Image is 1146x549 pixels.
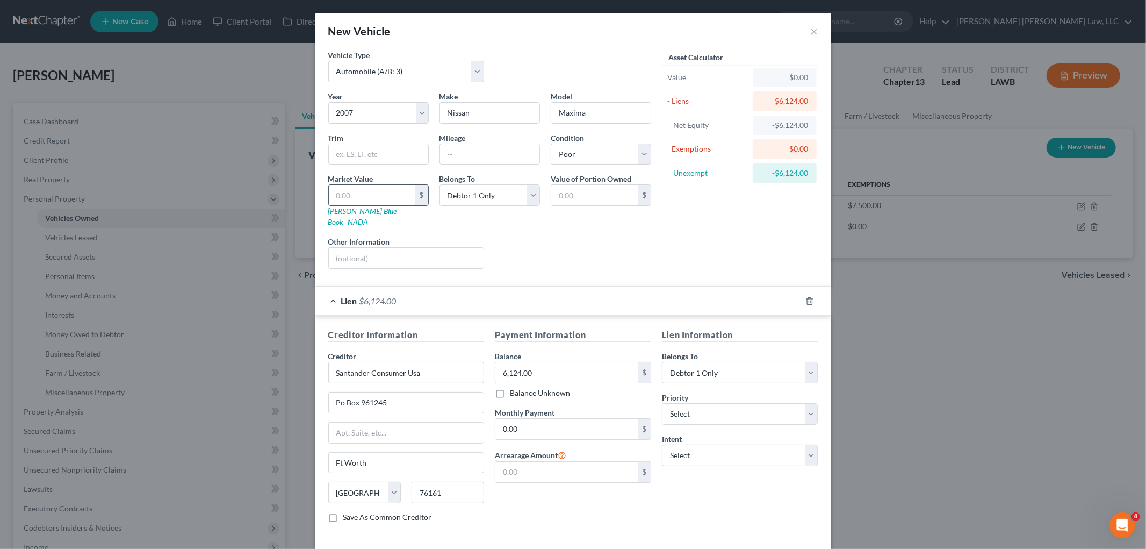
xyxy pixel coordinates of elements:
[638,185,651,205] div: $
[439,174,475,183] span: Belongs To
[667,120,748,131] div: = Net Equity
[495,419,638,439] input: 0.00
[329,248,484,268] input: (optional)
[551,103,651,123] input: ex. Altima
[638,362,651,383] div: $
[415,185,428,205] div: $
[761,120,808,131] div: -$6,124.00
[328,329,485,342] h5: Creditor Information
[551,173,631,184] label: Value of Portion Owned
[638,419,651,439] div: $
[328,49,370,61] label: Vehicle Type
[510,388,570,398] label: Balance Unknown
[662,329,818,342] h5: Lien Information
[761,168,808,179] div: -$6,124.00
[440,103,539,123] input: ex. Nissan
[551,132,584,144] label: Condition
[668,52,723,63] label: Asset Calculator
[328,236,390,247] label: Other Information
[439,92,458,101] span: Make
[328,132,344,144] label: Trim
[495,351,521,362] label: Balance
[638,462,651,482] div: $
[1109,512,1135,538] iframe: Intercom live chat
[662,433,682,445] label: Intent
[495,462,638,482] input: 0.00
[495,448,566,461] label: Arrearage Amount
[329,423,484,443] input: Apt, Suite, etc...
[662,393,688,402] span: Priority
[495,407,554,418] label: Monthly Payment
[328,24,391,39] div: New Vehicle
[328,91,343,102] label: Year
[811,25,818,38] button: ×
[495,362,638,383] input: 0.00
[328,173,373,184] label: Market Value
[440,144,539,165] input: --
[667,168,748,179] div: = Unexempt
[662,352,698,361] span: Belongs To
[348,217,369,226] a: NADA
[329,453,484,473] input: Enter city...
[329,185,415,205] input: 0.00
[761,96,808,106] div: $6,124.00
[761,72,808,83] div: $0.00
[359,296,397,306] span: $6,124.00
[667,144,748,154] div: - Exemptions
[328,206,397,226] a: [PERSON_NAME] Blue Book
[551,185,638,205] input: 0.00
[328,352,357,361] span: Creditor
[341,296,357,306] span: Lien
[329,144,428,165] input: ex. LS, LT, etc
[551,91,572,102] label: Model
[667,72,748,83] div: Value
[1131,512,1140,521] span: 4
[667,96,748,106] div: - Liens
[412,482,484,503] input: Enter zip...
[761,144,808,154] div: $0.00
[439,132,466,144] label: Mileage
[328,362,485,383] input: Search creditor by name...
[343,512,432,523] label: Save As Common Creditor
[329,393,484,413] input: Enter address...
[495,329,651,342] h5: Payment Information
